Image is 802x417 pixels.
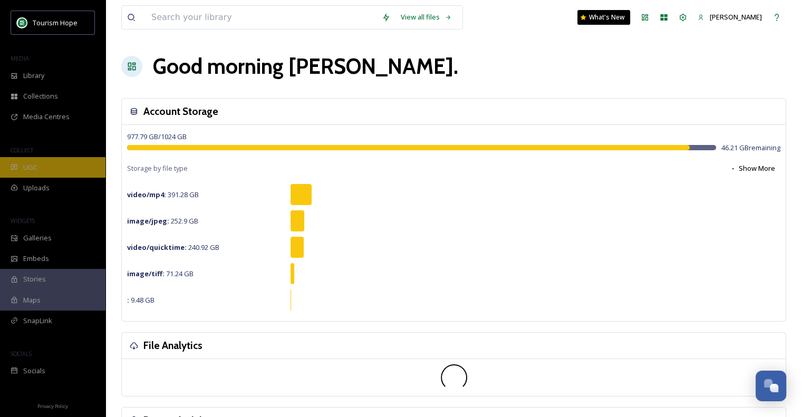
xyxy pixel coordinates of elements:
[11,146,33,154] span: COLLECT
[127,132,187,141] span: 977.79 GB / 1024 GB
[17,17,27,28] img: logo.png
[127,269,165,278] strong: image/tiff :
[23,316,52,326] span: SnapLink
[127,269,194,278] span: 71.24 GB
[710,12,762,22] span: [PERSON_NAME]
[37,399,68,412] a: Privacy Policy
[127,295,154,305] span: 9.48 GB
[23,162,37,172] span: UGC
[23,254,49,264] span: Embeds
[23,366,45,376] span: Socials
[127,243,219,252] span: 240.92 GB
[23,71,44,81] span: Library
[23,274,46,284] span: Stories
[143,104,218,119] h3: Account Storage
[127,163,188,173] span: Storage by file type
[395,7,457,27] a: View all files
[37,403,68,410] span: Privacy Policy
[692,7,767,27] a: [PERSON_NAME]
[127,216,198,226] span: 252.9 GB
[127,243,187,252] strong: video/quicktime :
[11,350,32,357] span: SOCIALS
[577,10,630,25] a: What's New
[33,18,78,27] span: Tourism Hope
[23,91,58,101] span: Collections
[23,295,41,305] span: Maps
[23,233,52,243] span: Galleries
[11,217,35,225] span: WIDGETS
[143,338,202,353] h3: File Analytics
[127,190,199,199] span: 391.28 GB
[127,295,129,305] strong: :
[724,158,780,179] button: Show More
[127,216,169,226] strong: image/jpeg :
[721,143,780,153] span: 46.21 GB remaining
[153,51,458,82] h1: Good morning [PERSON_NAME] .
[127,190,166,199] strong: video/mp4 :
[23,183,50,193] span: Uploads
[11,54,29,62] span: MEDIA
[146,6,376,29] input: Search your library
[756,371,786,401] button: Open Chat
[23,112,70,122] span: Media Centres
